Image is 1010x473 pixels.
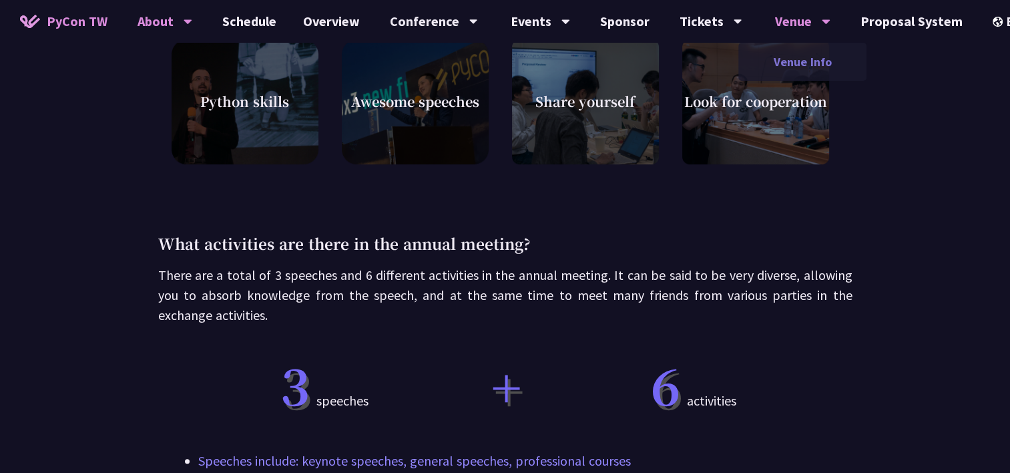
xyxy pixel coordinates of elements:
[158,232,852,255] p: What activities are there in the annual meeting?
[738,46,866,77] a: Venue Info
[351,92,479,112] span: Awesome speeches
[200,92,289,112] span: Python skills
[651,348,680,420] span: 6
[491,360,521,410] span: +
[644,359,736,411] span: activities
[198,451,812,471] p: Speeches include: keynote speeches, general speeches, professional courses
[280,348,310,420] span: 3
[47,11,107,31] span: PyCon TW
[684,92,827,112] span: Look for cooperation
[993,17,1006,27] img: Locale Icon
[20,15,40,28] img: Home icon of PyCon TW 2025
[535,92,635,112] span: Share yourself
[158,265,852,325] p: There are a total of 3 speeches and 6 different activities in the annual meeting. It can be said ...
[274,359,368,411] span: speeches
[7,5,121,38] a: PyCon TW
